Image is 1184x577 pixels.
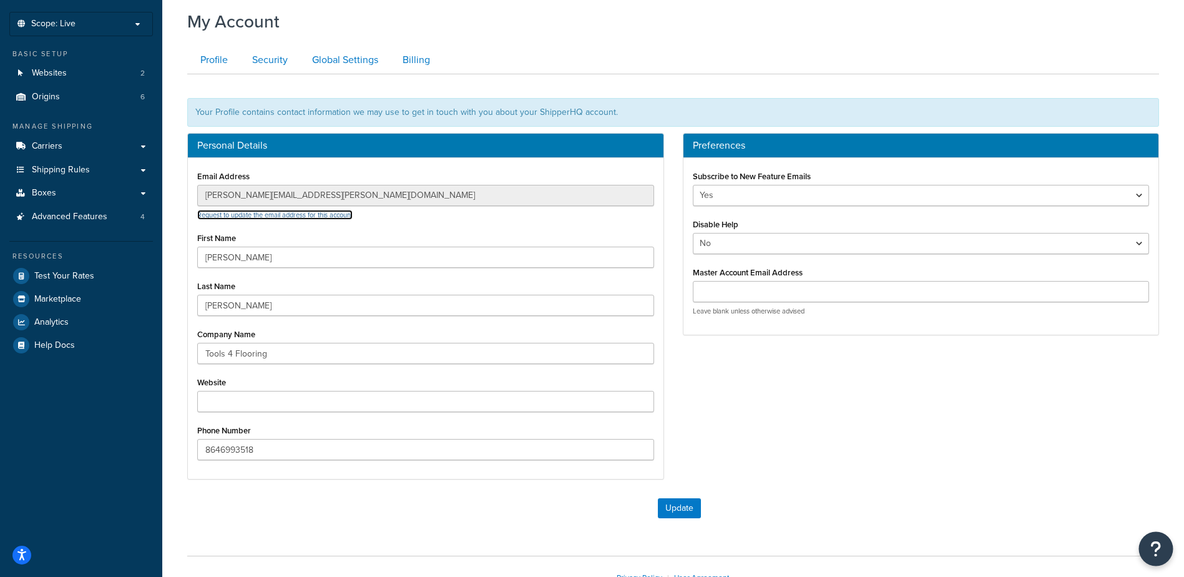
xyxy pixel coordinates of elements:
span: Websites [32,68,67,79]
a: Marketplace [9,288,153,310]
li: Advanced Features [9,205,153,229]
span: Help Docs [34,340,75,351]
span: Test Your Rates [34,271,94,282]
span: Carriers [32,141,62,152]
li: Websites [9,62,153,85]
a: Request to update the email address for this account [197,210,353,220]
a: Shipping Rules [9,159,153,182]
p: Leave blank unless otherwise advised [693,307,1150,316]
a: Billing [389,46,440,74]
span: Boxes [32,188,56,199]
a: Boxes [9,182,153,205]
div: Resources [9,251,153,262]
a: Advanced Features 4 [9,205,153,229]
span: Analytics [34,317,69,328]
span: 6 [140,92,145,102]
label: Master Account Email Address [693,268,803,277]
label: Disable Help [693,220,738,229]
label: Last Name [197,282,235,291]
button: Update [658,498,701,518]
span: Shipping Rules [32,165,90,175]
h1: My Account [187,9,280,34]
a: Security [239,46,298,74]
label: Subscribe to New Feature Emails [693,172,811,181]
a: Carriers [9,135,153,158]
label: Website [197,378,226,387]
div: Your Profile contains contact information we may use to get in touch with you about your ShipperH... [187,98,1159,127]
label: Email Address [197,172,250,181]
a: Profile [187,46,238,74]
a: Origins 6 [9,86,153,109]
a: Help Docs [9,334,153,357]
span: 4 [140,212,145,222]
label: Company Name [197,330,255,339]
a: Websites 2 [9,62,153,85]
h3: Personal Details [197,140,654,151]
span: Origins [32,92,60,102]
a: Test Your Rates [9,265,153,287]
span: Advanced Features [32,212,107,222]
label: First Name [197,234,236,243]
a: Analytics [9,311,153,333]
li: Origins [9,86,153,109]
span: 2 [140,68,145,79]
span: Scope: Live [31,19,76,29]
a: Global Settings [299,46,388,74]
h3: Preferences [693,140,1150,151]
span: Marketplace [34,294,81,305]
div: Basic Setup [9,49,153,59]
div: Manage Shipping [9,121,153,132]
label: Phone Number [197,426,251,435]
button: Open Resource Center [1139,532,1173,566]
